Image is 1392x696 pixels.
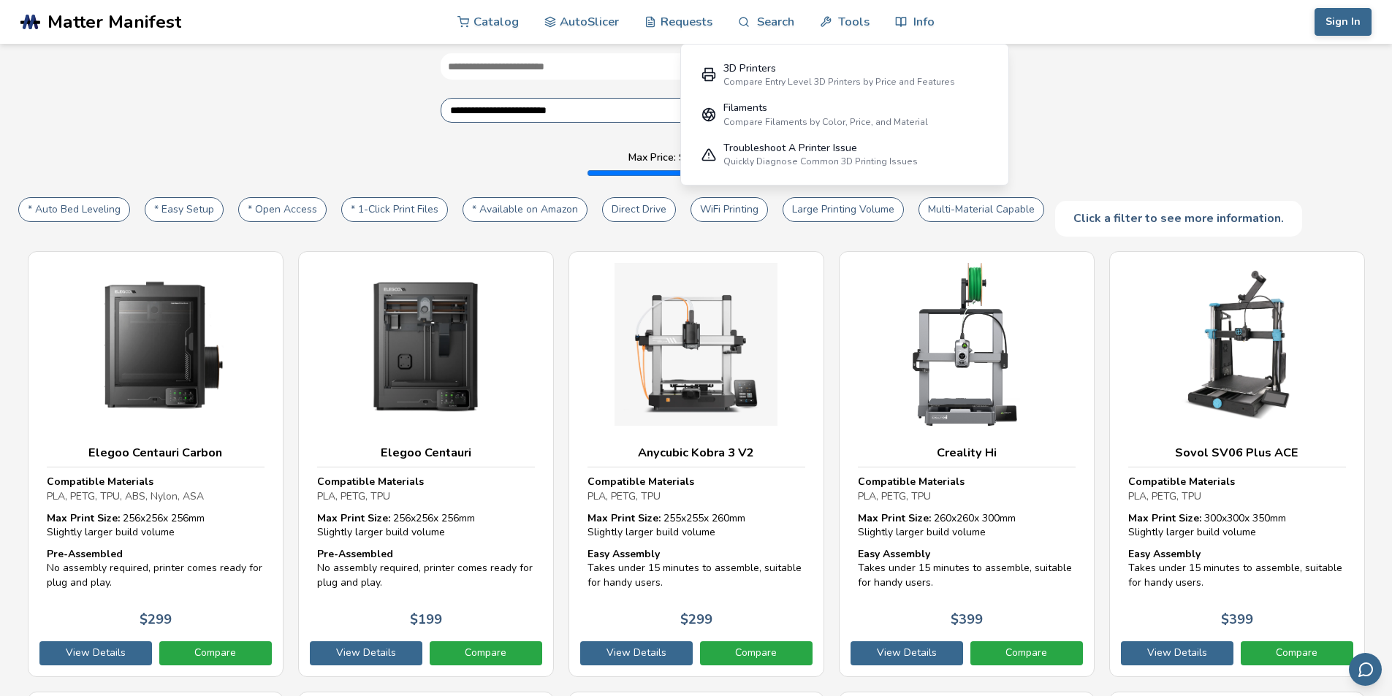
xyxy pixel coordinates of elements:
[970,641,1083,665] a: Compare
[140,612,172,627] p: $ 299
[587,475,694,489] strong: Compatible Materials
[1128,511,1201,525] strong: Max Print Size:
[1349,653,1382,686] button: Send feedback via email
[858,489,931,503] span: PLA, PETG, TPU
[1055,201,1302,236] div: Click a filter to see more information.
[723,156,918,167] div: Quickly Diagnose Common 3D Printing Issues
[47,475,153,489] strong: Compatible Materials
[1128,511,1346,540] div: 300 x 300 x 350 mm Slightly larger build volume
[851,641,963,665] a: View Details
[723,102,928,114] div: Filaments
[47,547,265,590] div: No assembly required, printer comes ready for plug and play.
[587,489,661,503] span: PLA, PETG, TPU
[587,547,805,590] div: Takes under 15 minutes to assemble, suitable for handy users.
[723,63,955,74] div: 3D Printers
[858,511,1076,540] div: 260 x 260 x 300 mm Slightly larger build volume
[783,197,904,222] button: Large Printing Volume
[587,547,660,561] strong: Easy Assembly
[47,489,204,503] span: PLA, PETG, TPU, ABS, Nylon, ASA
[691,134,998,175] a: Troubleshoot A Printer IssueQuickly Diagnose Common 3D Printing Issues
[238,197,327,222] button: * Open Access
[317,475,424,489] strong: Compatible Materials
[341,197,448,222] button: * 1-Click Print Files
[430,641,542,665] a: Compare
[723,142,918,154] div: Troubleshoot A Printer Issue
[47,547,123,561] strong: Pre-Assembled
[700,641,813,665] a: Compare
[858,475,965,489] strong: Compatible Materials
[47,12,181,32] span: Matter Manifest
[919,197,1044,222] button: Multi-Material Capable
[1109,251,1365,677] a: Sovol SV06 Plus ACECompatible MaterialsPLA, PETG, TPUMax Print Size: 300x300x 350mmSlightly large...
[1315,8,1372,36] button: Sign In
[723,77,955,87] div: Compare Entry Level 3D Printers by Price and Features
[410,612,442,627] p: $ 199
[1128,445,1346,460] h3: Sovol SV06 Plus ACE
[1241,641,1353,665] a: Compare
[691,197,768,222] button: WiFi Printing
[145,197,224,222] button: * Easy Setup
[1128,547,1201,561] strong: Easy Assembly
[298,251,554,677] a: Elegoo CentauriCompatible MaterialsPLA, PETG, TPUMax Print Size: 256x256x 256mmSlightly larger bu...
[1121,641,1233,665] a: View Details
[317,547,393,561] strong: Pre-Assembled
[317,445,535,460] h3: Elegoo Centauri
[628,152,764,164] label: Max Price: $ 1499 ( 89 printers)
[587,445,805,460] h3: Anycubic Kobra 3 V2
[680,612,712,627] p: $ 299
[580,641,693,665] a: View Details
[858,445,1076,460] h3: Creality Hi
[317,511,390,525] strong: Max Print Size:
[47,445,265,460] h3: Elegoo Centauri Carbon
[691,95,998,135] a: FilamentsCompare Filaments by Color, Price, and Material
[47,511,265,540] div: 256 x 256 x 256 mm Slightly larger build volume
[317,511,535,540] div: 256 x 256 x 256 mm Slightly larger build volume
[310,641,422,665] a: View Details
[858,511,931,525] strong: Max Print Size:
[1221,612,1253,627] p: $ 399
[587,511,805,540] div: 255 x 255 x 260 mm Slightly larger build volume
[1128,547,1346,590] div: Takes under 15 minutes to assemble, suitable for handy users.
[858,547,1076,590] div: Takes under 15 minutes to assemble, suitable for handy users.
[1128,489,1201,503] span: PLA, PETG, TPU
[839,251,1095,677] a: Creality HiCompatible MaterialsPLA, PETG, TPUMax Print Size: 260x260x 300mmSlightly larger build ...
[602,197,676,222] button: Direct Drive
[568,251,824,677] a: Anycubic Kobra 3 V2Compatible MaterialsPLA, PETG, TPUMax Print Size: 255x255x 260mmSlightly large...
[463,197,587,222] button: * Available on Amazon
[18,197,130,222] button: * Auto Bed Leveling
[28,251,284,677] a: Elegoo Centauri CarbonCompatible MaterialsPLA, PETG, TPU, ABS, Nylon, ASAMax Print Size: 256x256x...
[159,641,272,665] a: Compare
[951,612,983,627] p: $ 399
[47,511,120,525] strong: Max Print Size:
[723,117,928,127] div: Compare Filaments by Color, Price, and Material
[691,55,998,95] a: 3D PrintersCompare Entry Level 3D Printers by Price and Features
[1128,475,1235,489] strong: Compatible Materials
[317,547,535,590] div: No assembly required, printer comes ready for plug and play.
[858,547,930,561] strong: Easy Assembly
[317,489,390,503] span: PLA, PETG, TPU
[587,511,661,525] strong: Max Print Size:
[39,641,152,665] a: View Details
